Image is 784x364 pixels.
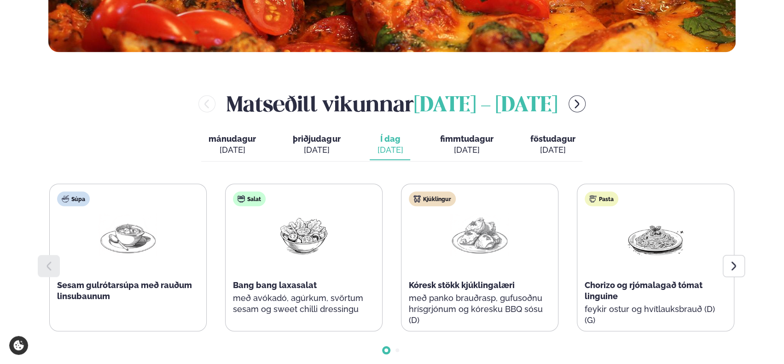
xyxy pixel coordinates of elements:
button: föstudagur [DATE] [523,130,582,160]
img: chicken.svg [413,195,421,202]
span: Sesam gulrótarsúpa með rauðum linsubaunum [57,280,192,301]
div: [DATE] [293,144,340,156]
div: Kjúklingur [409,191,456,206]
span: Go to slide 1 [384,348,388,352]
div: [DATE] [530,144,575,156]
p: með panko brauðrasp, gufusoðnu hrísgrjónum og kóresku BBQ sósu (D) [409,293,551,326]
button: menu-btn-right [569,95,586,112]
div: [DATE] [377,144,403,156]
span: Chorizo og rjómalagað tómat linguine [585,280,703,301]
button: mánudagur [DATE] [201,130,263,160]
div: Salat [233,191,266,206]
span: Bang bang laxasalat [233,280,317,290]
button: menu-btn-left [198,95,215,112]
span: [DATE] - [DATE] [414,96,558,116]
img: soup.svg [62,195,69,202]
p: með avókadó, agúrkum, svörtum sesam og sweet chilli dressingu [233,293,375,315]
a: Cookie settings [9,336,28,355]
img: Salad.png [274,214,333,256]
span: föstudagur [530,134,575,144]
img: pasta.svg [589,195,597,202]
img: Spagetti.png [626,214,685,256]
img: Soup.png [99,214,157,256]
div: [DATE] [209,144,256,156]
div: Pasta [585,191,618,206]
span: fimmtudagur [440,134,493,144]
div: [DATE] [440,144,493,156]
img: Chicken-thighs.png [450,214,509,256]
span: mánudagur [209,134,256,144]
span: Go to slide 2 [395,348,399,352]
h2: Matseðill vikunnar [226,89,558,119]
button: fimmtudagur [DATE] [432,130,500,160]
span: Í dag [377,133,403,144]
button: Í dag [DATE] [370,130,410,160]
img: salad.svg [238,195,245,202]
p: feykir ostur og hvítlauksbrauð (D) (G) [585,304,726,326]
div: Súpa [57,191,90,206]
button: þriðjudagur [DATE] [285,130,348,160]
span: Kóresk stökk kjúklingalæri [409,280,515,290]
span: þriðjudagur [293,134,340,144]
